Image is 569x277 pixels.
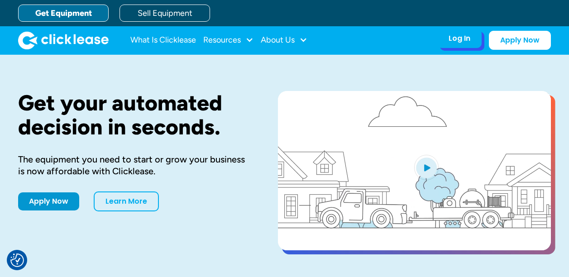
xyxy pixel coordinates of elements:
a: open lightbox [278,91,551,250]
a: Sell Equipment [120,5,210,22]
a: What Is Clicklease [130,31,196,49]
div: About Us [261,31,307,49]
a: Learn More [94,191,159,211]
h1: Get your automated decision in seconds. [18,91,249,139]
div: Resources [203,31,253,49]
img: Clicklease logo [18,31,109,49]
div: Log In [449,34,470,43]
img: Blue play button logo on a light blue circular background [414,155,439,180]
div: The equipment you need to start or grow your business is now affordable with Clicklease. [18,153,249,177]
a: home [18,31,109,49]
button: Consent Preferences [10,253,24,267]
img: Revisit consent button [10,253,24,267]
a: Get Equipment [18,5,109,22]
a: Apply Now [18,192,79,210]
a: Apply Now [489,31,551,50]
